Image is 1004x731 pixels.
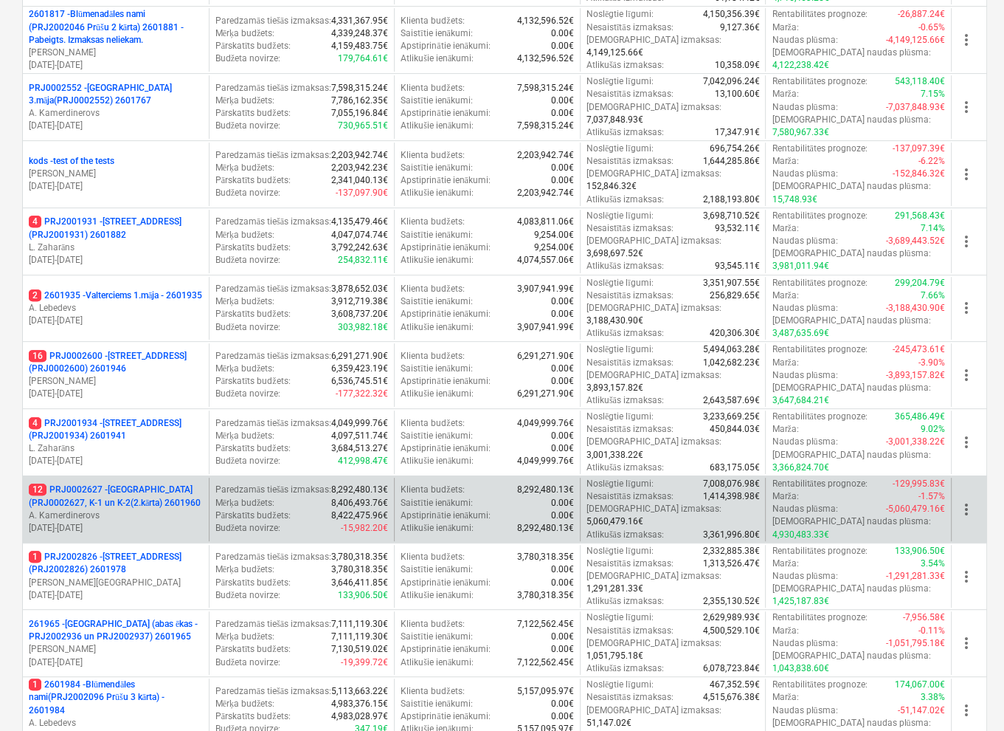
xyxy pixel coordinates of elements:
p: [DATE] - [DATE] [29,522,203,535]
p: 3,001,338.22€ [586,449,643,461]
p: Nesaistītās izmaksas : [586,357,674,369]
p: 4,149,125.66€ [586,47,643,59]
p: Naudas plūsma : [772,436,837,448]
p: 683,175.05€ [709,461,759,474]
p: -152,846.32€ [893,168,945,180]
p: A. Lebedevs [29,717,203,730]
span: more_vert [958,165,975,183]
span: more_vert [958,501,975,518]
p: [DATE] - [DATE] [29,589,203,602]
p: kods - test of the tests [29,155,114,168]
p: -3,689,443.52€ [886,235,945,247]
div: 4PRJ2001931 -[STREET_ADDRESS] (PRJ2001931) 2601882L. Zaharāns[DATE]-[DATE] [29,216,203,267]
p: 730,965.51€ [338,120,388,132]
p: [PERSON_NAME] [29,643,203,656]
p: PRJ0002600 - [STREET_ADDRESS](PRJ0002600) 2601946 [29,350,203,375]
p: L. Zaharāns [29,241,203,254]
div: PRJ0002552 -[GEOGRAPHIC_DATA] 3.māja(PRJ0002552) 2601767A. Kamerdinerovs[DATE]-[DATE] [29,82,203,133]
p: -7,037,848.93€ [886,101,945,114]
p: [DEMOGRAPHIC_DATA] naudas plūsma : [772,114,930,126]
p: 7,055,196.84€ [331,107,388,120]
p: [DATE] - [DATE] [29,455,203,467]
p: Paredzamās tiešās izmaksas : [215,484,331,496]
p: Atlikušie ienākumi : [401,321,474,334]
span: more_vert [958,31,975,49]
p: 3,351,907.55€ [702,277,759,289]
p: 696,754.26€ [709,143,759,155]
p: Klienta budžets : [401,82,464,95]
p: 4,132,596.52€ [517,15,574,27]
p: 3,684,513.27€ [331,442,388,455]
p: Mērķa budžets : [215,229,275,241]
p: Atlikušās izmaksas : [586,461,664,474]
p: -137,097.90€ [336,187,388,199]
p: [DATE] - [DATE] [29,254,203,267]
p: 7,786,162.35€ [331,95,388,107]
p: Rentabilitātes prognoze : [772,411,867,423]
p: 2,203,942.23€ [331,162,388,174]
p: Noslēgtie līgumi : [586,75,654,88]
p: 3,981,011.94€ [772,260,828,272]
p: Atlikušie ienākumi : [401,120,474,132]
p: Paredzamās tiešās izmaksas : [215,82,331,95]
span: 4 [29,417,41,429]
p: Rentabilitātes prognoze : [772,210,867,222]
p: -1.57% [918,490,945,503]
p: Rentabilitātes prognoze : [772,143,867,155]
p: 2,643,587.69€ [702,394,759,407]
p: 4,135,479.46€ [331,216,388,228]
p: Marža : [772,155,798,168]
p: 7,008,076.98€ [702,478,759,490]
p: Atlikušie ienākumi : [401,52,474,65]
p: 412,998.47€ [338,455,388,467]
p: 4,150,356.39€ [702,8,759,21]
p: 15,748.93€ [772,193,817,206]
p: 7.66% [921,289,945,302]
p: 4,122,238.42€ [772,59,828,72]
p: Naudas plūsma : [772,302,837,315]
p: 3,487,635.69€ [772,327,828,340]
p: 0.00€ [551,442,574,455]
p: Naudas plūsma : [772,235,837,247]
p: 3,893,157.82€ [586,382,643,394]
p: 6,291,271.90€ [331,350,388,363]
p: 0.00€ [551,95,574,107]
p: -177,322.32€ [336,388,388,400]
p: 1,414,398.98€ [702,490,759,503]
p: Atlikušās izmaksas : [586,327,664,340]
p: 2,188,193.80€ [702,193,759,206]
p: Apstiprinātie ienākumi : [401,107,491,120]
p: 2,203,942.74€ [517,149,574,162]
p: 17,347.91€ [714,126,759,139]
p: Paredzamās tiešās izmaksas : [215,15,331,27]
p: 261965 - [GEOGRAPHIC_DATA] (abas ēkas - PRJ2002936 un PRJ2002937) 2601965 [29,618,203,643]
p: Marža : [772,357,798,369]
span: 1 [29,679,41,690]
p: [DEMOGRAPHIC_DATA] izmaksas : [586,302,721,315]
span: 4 [29,216,41,227]
p: Saistītie ienākumi : [401,497,473,509]
p: Budžeta novirze : [215,120,280,132]
p: -3,893,157.82€ [886,369,945,382]
p: Atlikušie ienākumi : [401,187,474,199]
p: 4,049,999.76€ [517,455,574,467]
p: Apstiprinātie ienākumi : [401,174,491,187]
p: 254,832.11€ [338,254,388,267]
p: Mērķa budžets : [215,430,275,442]
p: Pārskatīts budžets : [215,241,291,254]
p: Saistītie ienākumi : [401,27,473,40]
p: [DATE] - [DATE] [29,180,203,193]
p: Paredzamās tiešās izmaksas : [215,350,331,363]
p: -3,001,338.22€ [886,436,945,448]
p: Noslēgtie līgumi : [586,411,654,423]
p: Mērķa budžets : [215,27,275,40]
p: PRJ2001931 - [STREET_ADDRESS] (PRJ2001931) 2601882 [29,216,203,241]
p: Rentabilitātes prognoze : [772,343,867,356]
p: 7,580,967.33€ [772,126,828,139]
p: Noslēgtie līgumi : [586,343,654,356]
p: -245,473.61€ [893,343,945,356]
p: Noslēgtie līgumi : [586,478,654,490]
p: 0.00€ [551,295,574,308]
p: 365,486.49€ [895,411,945,423]
div: 2601817 -Blūmenadāles nami (PRJ2002046 Prūšu 2 kārta) 2601881 - Pabeigts. Izmaksas neliekam.[PERS... [29,8,203,72]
